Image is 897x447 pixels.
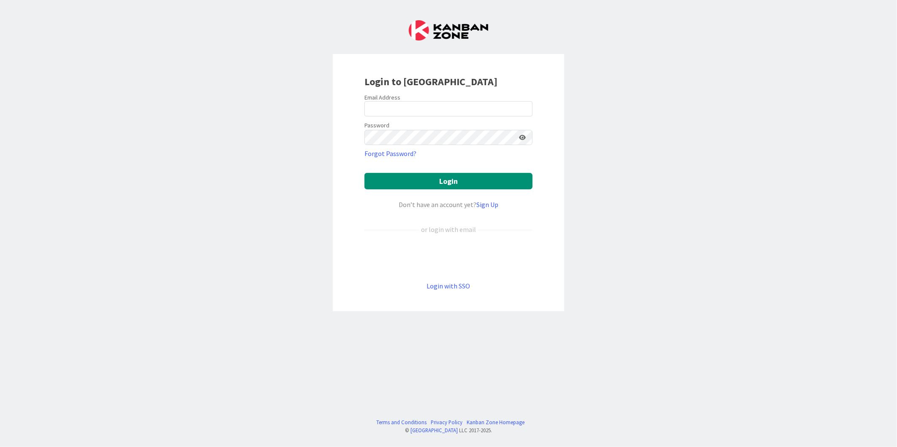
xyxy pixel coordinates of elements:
[364,148,416,159] a: Forgot Password?
[419,224,478,234] div: or login with email
[431,418,463,426] a: Privacy Policy
[364,94,400,101] label: Email Address
[467,418,525,426] a: Kanban Zone Homepage
[364,121,389,130] label: Password
[364,75,497,88] b: Login to [GEOGRAPHIC_DATA]
[360,248,537,267] iframe: Sign in with Google Button
[427,282,470,290] a: Login with SSO
[476,200,498,209] a: Sign Up
[410,427,458,434] a: [GEOGRAPHIC_DATA]
[372,426,525,434] div: © LLC 2017- 2025 .
[377,418,427,426] a: Terms and Conditions
[364,173,533,189] button: Login
[409,20,488,40] img: Kanban Zone
[364,199,533,210] div: Don’t have an account yet?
